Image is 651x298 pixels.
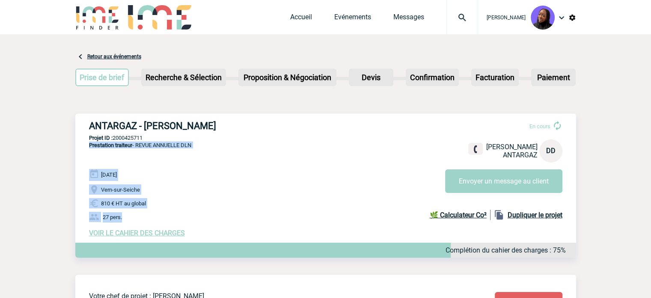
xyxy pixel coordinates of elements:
[89,142,132,148] span: Prestation traiteur
[101,187,140,193] span: Vern-sur-Seiche
[531,6,555,30] img: 131349-0.png
[89,135,113,141] b: Projet ID :
[290,13,312,25] a: Accueil
[546,147,556,155] span: DD
[350,69,392,85] p: Devis
[87,54,141,60] a: Retour aux événements
[487,15,526,21] span: [PERSON_NAME]
[508,211,562,219] b: Dupliquer le projet
[75,135,576,141] p: 2000425711
[472,145,479,153] img: fixe.png
[76,69,128,85] p: Prise de brief
[239,69,336,85] p: Proposition & Négociation
[486,143,538,151] span: [PERSON_NAME]
[445,169,562,193] button: Envoyer un message au client
[393,13,424,25] a: Messages
[503,151,538,159] span: ANTARGAZ
[472,69,518,85] p: Facturation
[142,69,225,85] p: Recherche & Sélection
[89,229,185,237] a: VOIR LE CAHIER DES CHARGES
[101,200,146,207] span: 810 € HT au global
[75,5,120,30] img: IME-Finder
[529,123,550,129] span: En cours
[101,172,117,178] span: [DATE]
[334,13,371,25] a: Evénements
[103,214,122,220] span: 27 pers.
[494,210,504,220] img: file_copy-black-24dp.png
[430,211,487,219] b: 🌿 Calculateur Co²
[532,69,575,85] p: Paiement
[430,210,490,220] a: 🌿 Calculateur Co²
[89,142,191,148] span: - REVUE ANNUELLE DLN
[89,120,346,131] h3: ANTARGAZ - [PERSON_NAME]
[407,69,458,85] p: Confirmation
